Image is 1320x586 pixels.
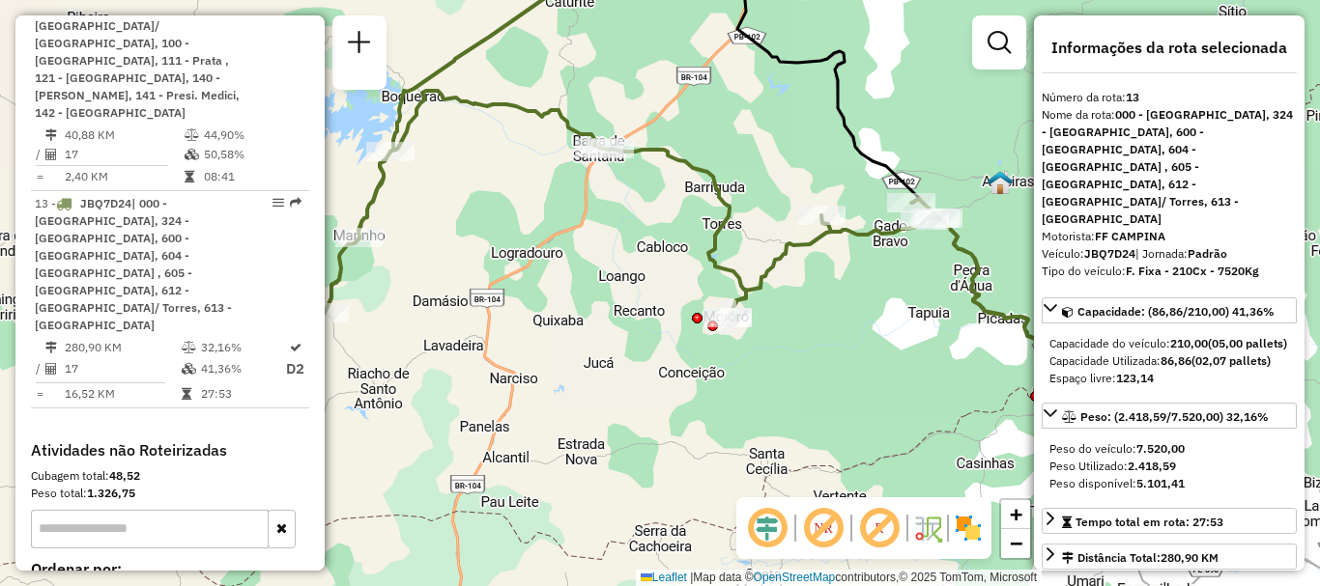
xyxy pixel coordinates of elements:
[1095,229,1165,243] strong: FF CAMPINA
[35,357,44,381] td: /
[1126,264,1259,278] strong: F. Fixa - 210Cx - 7520Kg
[1042,89,1297,106] div: Número da rota:
[1126,90,1139,104] strong: 13
[1010,502,1022,526] span: +
[1042,403,1297,429] a: Peso: (2.418,59/7.520,00) 32,16%
[290,197,301,209] em: Rota exportada
[1042,106,1297,228] div: Nome da rota:
[980,23,1019,62] a: Exibir filtros
[1076,515,1223,529] span: Tempo total em rota: 27:53
[1042,327,1297,395] div: Capacidade: (86,86/210,00) 41,36%
[1084,246,1135,261] strong: JBQ7D24
[45,363,57,375] i: Total de Atividades
[31,557,309,580] label: Ordenar por:
[1001,500,1030,529] a: Zoom in
[31,467,309,485] div: Cubagem total:
[273,197,284,209] em: Opções
[185,171,194,182] i: Tempo total em rota
[1042,107,1293,226] strong: 000 - [GEOGRAPHIC_DATA], 324 - [GEOGRAPHIC_DATA], 600 - [GEOGRAPHIC_DATA], 604 - [GEOGRAPHIC_DATA...
[35,384,44,404] td: =
[64,357,181,381] td: 17
[45,129,57,141] i: Distância Total
[35,145,44,164] td: /
[340,23,379,67] a: Nova sessão e pesquisa
[744,505,790,551] span: Ocultar deslocamento
[35,196,232,332] span: 13 -
[182,388,191,400] i: Tempo total em rota
[185,149,199,160] i: % de utilização da cubagem
[1161,353,1191,368] strong: 86,86
[109,468,140,483] strong: 48,52
[1042,433,1297,500] div: Peso: (2.418,59/7.520,00) 32,16%
[64,145,184,164] td: 17
[856,505,903,551] span: Exibir rótulo
[1188,246,1227,261] strong: Padrão
[185,129,199,141] i: % de utilização do peso
[1170,336,1208,350] strong: 210,00
[286,358,304,380] p: D2
[45,342,57,353] i: Distância Total
[1049,475,1289,492] div: Peso disponível:
[636,570,1042,586] div: Map data © contributors,© 2025 TomTom, Microsoft
[45,149,57,160] i: Total de Atividades
[64,126,184,145] td: 40,88 KM
[1062,549,1219,567] div: Distância Total:
[912,513,943,544] img: Fluxo de ruas
[1042,297,1297,323] a: Capacidade: (86,86/210,00) 41,36%
[1049,441,1185,456] span: Peso do veículo:
[1042,39,1297,57] h4: Informações da rota selecionada
[1135,246,1227,261] span: | Jornada:
[1042,508,1297,534] a: Tempo total em rota: 27:53
[690,571,693,584] span: |
[35,196,232,332] span: | 000 - [GEOGRAPHIC_DATA], 324 - [GEOGRAPHIC_DATA], 600 - [GEOGRAPHIC_DATA], 604 - [GEOGRAPHIC_DA...
[203,145,301,164] td: 50,58%
[87,486,135,500] strong: 1.326,75
[1116,371,1154,385] strong: 123,14
[64,384,181,404] td: 16,52 KM
[953,513,984,544] img: Exibir/Ocultar setores
[64,338,181,357] td: 280,90 KM
[64,167,184,186] td: 2,40 KM
[203,167,301,186] td: 08:41
[1042,245,1297,263] div: Veículo:
[754,571,836,584] a: OpenStreetMap
[1208,336,1287,350] strong: (05,00 pallets)
[1042,263,1297,280] div: Tipo do veículo:
[1191,353,1271,368] strong: (02,07 pallets)
[182,363,196,375] i: % de utilização da cubagem
[1136,476,1185,490] strong: 5.101,41
[200,384,285,404] td: 27:53
[1049,370,1289,387] div: Espaço livre:
[80,196,131,210] span: JBQ7D24
[31,485,309,502] div: Peso total:
[203,126,301,145] td: 44,90%
[1042,228,1297,245] div: Motorista:
[1128,459,1176,473] strong: 2.418,59
[1080,409,1269,424] span: Peso: (2.418,59/7.520,00) 32,16%
[1077,304,1275,319] span: Capacidade: (86,86/210,00) 41,36%
[1010,531,1022,555] span: −
[31,441,309,460] h4: Atividades não Roteirizadas
[200,357,285,381] td: 41,36%
[182,342,196,353] i: % de utilização do peso
[1049,335,1289,352] div: Capacidade do veículo:
[641,571,687,584] a: Leaflet
[1049,458,1289,475] div: Peso Utilizado:
[988,170,1013,195] img: PA Aroeiras
[290,342,301,353] i: Rota otimizada
[1161,550,1219,565] span: 280,90 KM
[800,505,847,551] span: Exibir NR
[1049,352,1289,370] div: Capacidade Utilizada:
[200,338,285,357] td: 32,16%
[1136,441,1185,456] strong: 7.520,00
[1042,544,1297,570] a: Distância Total:280,90 KM
[35,167,44,186] td: =
[1001,529,1030,558] a: Zoom out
